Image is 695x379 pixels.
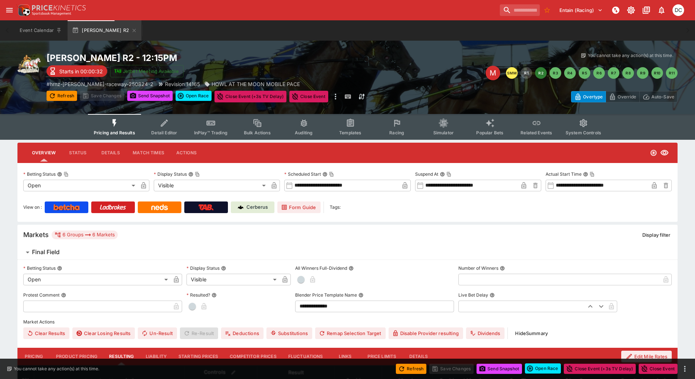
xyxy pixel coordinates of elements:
p: Live Bet Delay [458,292,488,298]
span: Auditing [295,130,313,135]
button: Betting Status [57,266,62,271]
div: Event type filters [88,114,607,140]
p: Revision 14165 [165,80,200,88]
label: View on : [23,201,42,213]
button: R1 [521,67,532,79]
span: Pricing and Results [94,130,135,135]
button: NOT Connected to PK [609,4,622,17]
div: Visible [186,274,279,285]
button: Betting StatusCopy To Clipboard [57,172,62,177]
p: HOWL AT THE MOON MOBILE PACE [212,80,300,88]
button: Details [402,348,435,365]
button: Dividends [466,327,505,339]
button: Protest Comment [61,293,66,298]
span: InPlay™ Trading [194,130,228,135]
button: Close Event [289,91,328,102]
span: Detail Editor [151,130,177,135]
button: Close Event (+3s TV Delay) [214,91,286,102]
button: R6 [593,67,605,79]
button: Fluctuations [282,348,329,365]
button: R10 [651,67,663,79]
h6: Final Field [32,248,60,256]
p: Copy To Clipboard [47,80,153,88]
svg: Open [650,149,657,156]
nav: pagination navigation [506,67,678,79]
button: Copy To Clipboard [590,172,595,177]
p: Starts in 00:00:32 [59,68,103,75]
span: Related Events [521,130,552,135]
span: Racing [389,130,404,135]
button: Suspend AtCopy To Clipboard [440,172,445,177]
button: Edit Mile Rates [621,351,672,362]
button: [PERSON_NAME] R2 [68,20,141,41]
button: Copy To Clipboard [64,172,69,177]
p: You cannot take any action(s) at this time. [14,366,99,372]
button: R7 [608,67,619,79]
p: Betting Status [23,171,56,177]
img: PriceKinetics [32,5,86,11]
button: All Winners Full-Dividend [349,266,354,271]
button: R9 [637,67,648,79]
div: 6 Groups 6 Markets [55,231,115,239]
button: Final Field [17,245,678,260]
a: Form Guide [277,201,321,213]
img: Betcha [53,204,80,210]
button: Competitor Prices [224,348,282,365]
button: David Crockford [670,2,686,18]
button: Clear Losing Results [72,327,135,339]
div: split button [525,363,561,374]
button: R4 [564,67,576,79]
div: David Crockford [672,4,684,16]
button: Send Snapshot [477,364,522,374]
p: Resulted? [186,292,210,298]
button: Copy To Clipboard [195,172,200,177]
button: Substitutions [266,327,312,339]
button: Starting Prices [173,348,224,365]
span: Templates [339,130,361,135]
button: Auto-Save [639,91,678,102]
div: split button [176,91,212,101]
p: Auto-Save [651,93,674,101]
svg: Visible [660,148,669,157]
div: Visible [154,180,268,191]
div: Open [23,274,170,285]
h5: Markets [23,231,49,239]
button: Deductions [221,327,264,339]
button: Un-Result [138,327,177,339]
div: Edit Meeting [486,66,500,80]
button: Details [94,144,127,162]
p: Actual Start Time [546,171,582,177]
p: Display Status [154,171,187,177]
button: Open Race [525,363,561,374]
button: Send Snapshot [127,91,173,101]
button: R5 [579,67,590,79]
button: Number of Winners [500,266,505,271]
button: Display Status [221,266,226,271]
p: Suspend At [415,171,438,177]
div: Open [23,180,138,191]
button: more [331,91,340,102]
span: System Controls [566,130,601,135]
img: PriceKinetics Logo [16,3,31,17]
button: Resulted? [212,293,217,298]
div: HOWL AT THE MOON MOBILE PACE [204,80,300,88]
button: Actions [170,144,203,162]
label: Tags: [330,201,341,213]
button: Disable Provider resulting [389,327,463,339]
img: jetbet-logo.svg [114,68,121,75]
button: Resulting [103,348,140,365]
button: Close Event [639,364,678,374]
p: Blender Price Template Name [295,292,357,298]
p: Protest Comment [23,292,60,298]
button: Overview [26,144,61,162]
button: Refresh [396,364,426,374]
button: Documentation [640,4,653,17]
p: Display Status [186,265,220,271]
button: Liability [140,348,173,365]
button: Overtype [571,91,606,102]
button: open drawer [3,4,16,17]
button: Event Calendar [15,20,66,41]
button: Refresh [47,91,77,101]
button: Pricing [17,348,50,365]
